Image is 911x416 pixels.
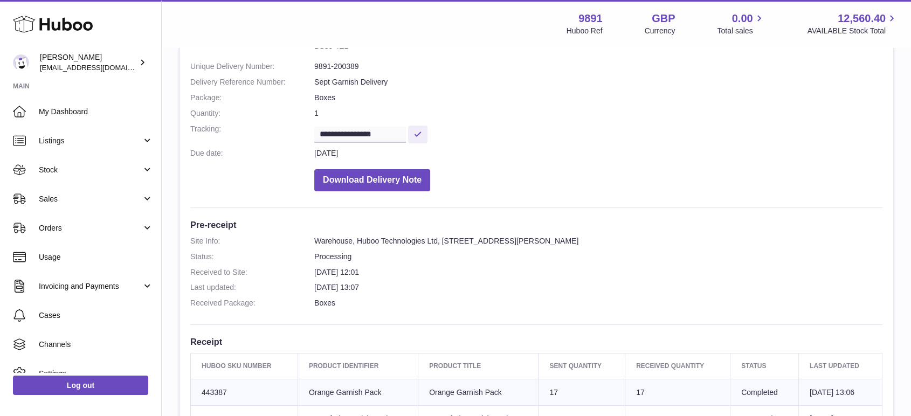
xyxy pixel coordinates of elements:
th: Product Identifier [298,353,418,379]
dd: 1 [314,108,882,119]
td: Orange Garnish Pack [298,379,418,406]
td: Completed [730,379,799,406]
dd: Boxes [314,298,882,308]
a: 12,560.40 AVAILABLE Stock Total [807,11,898,36]
th: Product title [418,353,539,379]
th: Sent Quantity [539,353,625,379]
span: Listings [39,136,142,146]
dt: Unique Delivery Number: [190,61,314,72]
span: Stock [39,165,142,175]
dd: [DATE] 12:01 [314,267,882,278]
img: internalAdmin-9891@internal.huboo.com [13,54,29,71]
dd: Sept Garnish Delivery [314,77,882,87]
div: [PERSON_NAME] [40,52,137,73]
dt: Package: [190,93,314,103]
dd: Processing [314,252,882,262]
h3: Receipt [190,336,882,348]
span: 0.00 [732,11,753,26]
dt: Last updated: [190,282,314,293]
th: Huboo SKU Number [191,353,298,379]
button: Download Delivery Note [314,169,430,191]
a: 0.00 Total sales [717,11,765,36]
h3: Pre-receipt [190,219,882,231]
div: Huboo Ref [567,26,603,36]
span: [EMAIL_ADDRESS][DOMAIN_NAME] [40,63,158,72]
dt: Received Package: [190,298,314,308]
dd: Warehouse, Huboo Technologies Ltd, [STREET_ADDRESS][PERSON_NAME] [314,236,882,246]
th: Last updated [798,353,882,379]
span: Cases [39,310,153,321]
span: Channels [39,339,153,350]
strong: 9891 [578,11,603,26]
div: Currency [645,26,675,36]
dt: Received to Site: [190,267,314,278]
span: Usage [39,252,153,262]
span: Settings [39,369,153,379]
dd: Boxes [314,93,882,103]
dt: Tracking: [190,124,314,143]
dt: Delivery Reference Number: [190,77,314,87]
dt: Status: [190,252,314,262]
td: [DATE] 13:06 [798,379,882,406]
span: Invoicing and Payments [39,281,142,292]
dd: [DATE] [314,148,882,158]
td: 17 [539,379,625,406]
dt: Due date: [190,148,314,158]
dt: Quantity: [190,108,314,119]
td: 17 [625,379,730,406]
th: Status [730,353,799,379]
span: Total sales [717,26,765,36]
td: Orange Garnish Pack [418,379,539,406]
dd: 9891-200389 [314,61,882,72]
a: Log out [13,376,148,395]
th: Received Quantity [625,353,730,379]
dt: Site Info: [190,236,314,246]
strong: GBP [652,11,675,26]
span: Sales [39,194,142,204]
span: AVAILABLE Stock Total [807,26,898,36]
td: 443387 [191,379,298,406]
dd: [DATE] 13:07 [314,282,882,293]
span: My Dashboard [39,107,153,117]
span: 12,560.40 [838,11,886,26]
span: Orders [39,223,142,233]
